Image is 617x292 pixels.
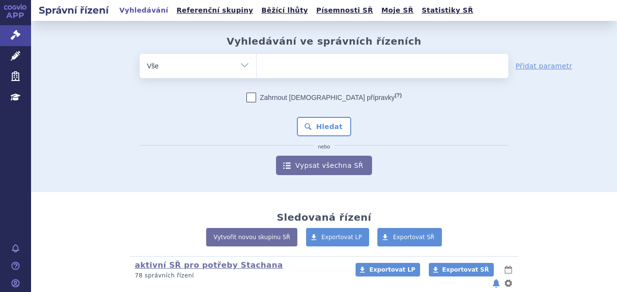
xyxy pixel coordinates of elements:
abbr: (?) [395,92,402,98]
button: lhůty [503,264,513,276]
a: Vyhledávání [116,4,171,17]
span: Exportovat SŘ [393,234,435,241]
a: Exportovat SŘ [377,228,442,246]
a: Vypsat všechna SŘ [276,156,372,175]
a: Exportovat LP [306,228,370,246]
a: Referenční skupiny [174,4,256,17]
span: Exportovat SŘ [442,266,489,273]
a: Exportovat LP [356,263,420,276]
h2: Správní řízení [31,3,116,17]
button: nastavení [503,277,513,289]
button: Hledat [297,117,352,136]
a: Exportovat SŘ [429,263,494,276]
label: Zahrnout [DEMOGRAPHIC_DATA] přípravky [246,93,402,102]
span: Exportovat LP [322,234,362,241]
a: Statistiky SŘ [419,4,476,17]
a: aktivní SŘ pro potřeby Stachana [135,260,283,270]
a: Moje SŘ [378,4,416,17]
h2: Sledovaná řízení [276,211,371,223]
i: nebo [313,144,335,150]
span: Exportovat LP [369,266,415,273]
a: Přidat parametr [516,61,572,71]
a: Běžící lhůty [259,4,311,17]
a: Vytvořit novou skupinu SŘ [206,228,297,246]
a: Písemnosti SŘ [313,4,376,17]
p: 78 správních řízení [135,272,343,280]
h2: Vyhledávání ve správních řízeních [227,35,422,47]
button: notifikace [491,277,501,289]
